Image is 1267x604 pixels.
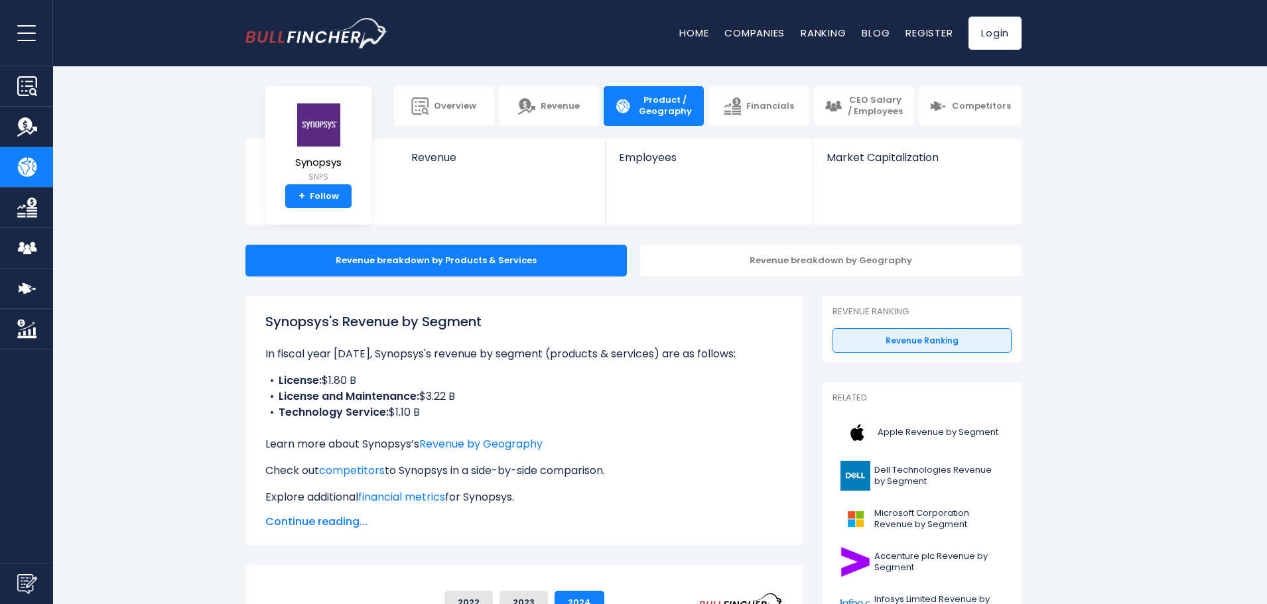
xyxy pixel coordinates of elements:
a: Login [968,17,1022,50]
p: In fiscal year [DATE], Synopsys's revenue by segment (products & services) are as follows: [265,346,783,362]
a: financial metrics [358,489,445,505]
li: $1.80 B [265,373,783,389]
a: Ranking [801,26,846,40]
span: Synopsys [295,157,342,168]
a: Revenue by Geography [419,436,543,452]
a: Product / Geography [604,86,704,126]
a: Blog [862,26,890,40]
img: ACN logo [840,547,870,577]
span: Revenue [541,101,580,112]
img: bullfincher logo [245,18,388,48]
a: Competitors [919,86,1022,126]
div: Revenue breakdown by Products & Services [245,245,627,276]
a: Overview [394,86,494,126]
a: Accenture plc Revenue by Segment [833,544,1012,580]
b: Technology Service: [279,404,389,420]
span: Market Capitalization [827,151,1007,164]
a: Employees [606,139,812,186]
a: Microsoft Corporation Revenue by Segment [833,501,1012,537]
a: Revenue [398,139,606,186]
span: Microsoft Corporation Revenue by Segment [874,508,1004,530]
span: Accenture plc Revenue by Segment [874,551,1004,574]
b: License and Maintenance: [279,389,419,404]
span: Employees [619,151,799,164]
span: Financials [746,101,794,112]
a: Revenue [499,86,599,126]
span: Overview [434,101,476,112]
li: $1.10 B [265,404,783,420]
a: Go to homepage [245,18,388,48]
a: competitors [319,463,385,478]
span: Apple Revenue by Segment [878,427,998,438]
span: Competitors [952,101,1011,112]
b: License: [279,373,322,388]
p: Check out to Synopsys in a side-by-side comparison. [265,463,783,479]
img: DELL logo [840,461,870,491]
a: CEO Salary / Employees [814,86,914,126]
p: Explore additional for Synopsys. [265,489,783,505]
div: Revenue breakdown by Geography [640,245,1022,276]
p: Revenue Ranking [833,306,1012,318]
span: Revenue [411,151,592,164]
small: SNPS [295,171,342,183]
a: Companies [724,26,785,40]
a: Home [679,26,708,40]
span: CEO Salary / Employees [847,95,903,117]
span: Product / Geography [637,95,693,117]
h1: Synopsys's Revenue by Segment [265,312,783,332]
a: Financials [708,86,809,126]
a: Synopsys SNPS [295,102,342,185]
span: Continue reading... [265,514,783,530]
p: Learn more about Synopsys’s [265,436,783,452]
a: Revenue Ranking [833,328,1012,353]
a: Market Capitalization [813,139,1020,186]
li: $3.22 B [265,389,783,404]
span: Dell Technologies Revenue by Segment [874,465,1004,487]
a: Apple Revenue by Segment [833,414,1012,451]
img: MSFT logo [840,504,870,534]
a: Dell Technologies Revenue by Segment [833,457,1012,494]
strong: + [299,190,305,202]
p: Related [833,393,1012,404]
a: Register [905,26,953,40]
a: +Follow [285,184,352,208]
img: AAPL logo [840,418,874,448]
